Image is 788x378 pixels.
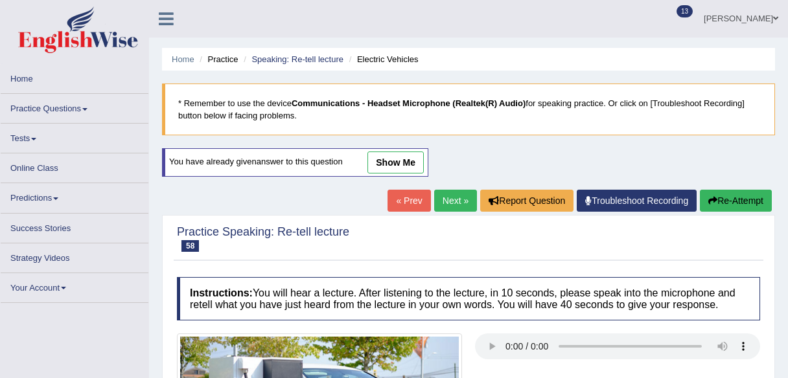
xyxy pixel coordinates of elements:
[1,243,148,269] a: Strategy Videos
[162,83,775,135] blockquote: * Remember to use the device for speaking practice. Or click on [Troubleshoot Recording] button b...
[1,94,148,119] a: Practice Questions
[1,183,148,208] a: Predictions
[181,240,199,252] span: 58
[434,190,477,212] a: Next »
[1,214,148,239] a: Success Stories
[346,53,419,65] li: Electric Vehicles
[388,190,430,212] a: « Prev
[1,273,148,298] a: Your Account
[162,148,428,177] div: You have already given answer to this question
[1,64,148,89] a: Home
[1,153,148,179] a: Online Class
[700,190,772,212] button: Re-Attempt
[196,53,238,65] li: Practice
[190,287,253,298] b: Instructions:
[177,277,760,320] h4: You will hear a lecture. After listening to the lecture, in 10 seconds, please speak into the mic...
[177,226,349,252] h2: Practice Speaking: Re-tell lecture
[480,190,574,212] button: Report Question
[251,54,343,64] a: Speaking: Re-tell lecture
[677,5,693,17] span: 13
[292,98,526,108] b: Communications - Headset Microphone (Realtek(R) Audio)
[577,190,697,212] a: Troubleshoot Recording
[367,151,424,173] a: show me
[1,124,148,149] a: Tests
[172,54,194,64] a: Home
